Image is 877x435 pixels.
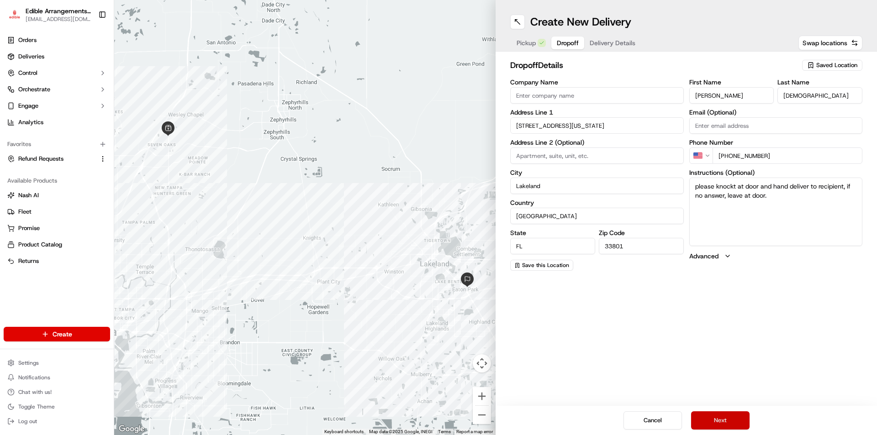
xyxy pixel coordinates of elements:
button: Zoom out [473,406,491,424]
input: Enter state [510,238,595,254]
button: Save this Location [510,260,573,271]
span: • [76,166,79,173]
a: Returns [7,257,106,265]
input: Enter phone number [713,147,863,164]
button: Engage [4,99,110,113]
label: Email (Optional) [689,109,863,115]
label: Company Name [510,79,684,85]
button: Create [4,327,110,341]
a: Promise [7,224,106,232]
button: Notifications [4,371,110,384]
input: Enter first name [689,87,774,104]
a: Fleet [7,208,106,216]
span: Knowledge Base [18,204,70,213]
div: We're available if you need us! [41,96,126,104]
a: Refund Requests [7,155,95,163]
button: [EMAIL_ADDRESS][DOMAIN_NAME] [26,16,91,23]
img: 8571987876998_91fb9ceb93ad5c398215_72.jpg [19,87,36,104]
div: Favorites [4,137,110,152]
span: Settings [18,359,39,367]
label: Last Name [777,79,862,85]
button: Start new chat [155,90,166,101]
input: Apartment, suite, unit, etc. [510,147,684,164]
span: [DATE] [104,142,123,149]
img: 1736555255976-a54dd68f-1ca7-489b-9aae-adbdc363a1c4 [9,87,26,104]
a: 📗Knowledge Base [5,200,74,217]
a: 💻API Documentation [74,200,150,217]
a: Terms (opens in new tab) [438,429,451,434]
input: Got a question? Start typing here... [24,59,164,68]
button: Swap locations [798,36,862,50]
label: City [510,169,684,176]
span: Notifications [18,374,50,381]
input: Enter company name [510,87,684,104]
button: Orchestrate [4,82,110,97]
button: Saved Location [802,59,862,72]
span: Fleet [18,208,32,216]
a: Orders [4,33,110,47]
img: Asif Zaman Khan [9,157,24,172]
span: Create [53,330,72,339]
img: Wisdom Oko [9,133,24,151]
span: Refund Requests [18,155,63,163]
button: See all [142,117,166,128]
input: Enter address [510,117,684,134]
p: Welcome 👋 [9,37,166,51]
button: Control [4,66,110,80]
label: Instructions (Optional) [689,169,863,176]
h2: dropoff Details [510,59,797,72]
span: Deliveries [18,52,44,61]
div: Start new chat [41,87,150,96]
button: Nash AI [4,188,110,203]
button: Chat with us! [4,386,110,398]
a: Open this area in Google Maps (opens a new window) [116,423,147,435]
div: 💻 [77,205,85,212]
label: First Name [689,79,774,85]
button: Map camera controls [473,354,491,372]
span: Orchestrate [18,85,50,94]
img: Google [116,423,147,435]
span: Pylon [91,226,111,233]
span: Nash AI [18,191,39,199]
input: Enter email address [689,117,863,134]
span: [DATE] [81,166,100,173]
span: Returns [18,257,39,265]
a: Report a map error [456,429,493,434]
button: Zoom in [473,387,491,405]
button: Returns [4,254,110,268]
a: Deliveries [4,49,110,64]
img: Edible Arrangements - Wesley Chapel, FL [7,8,22,21]
img: Nash [9,9,27,27]
span: Toggle Theme [18,403,55,410]
button: Settings [4,356,110,369]
button: Promise [4,221,110,236]
span: Wisdom [PERSON_NAME] [28,142,97,149]
span: Analytics [18,118,43,126]
a: Nash AI [7,191,106,199]
a: Analytics [4,115,110,130]
label: State [510,230,595,236]
a: Product Catalog [7,241,106,249]
label: Address Line 2 (Optional) [510,139,684,146]
span: Delivery Details [590,38,635,47]
label: Advanced [689,252,719,261]
span: Pickup [517,38,536,47]
button: Refund Requests [4,152,110,166]
h1: Create New Delivery [530,15,631,29]
span: Save this Location [522,262,569,269]
input: Enter country [510,208,684,224]
button: Next [691,411,750,430]
span: Dropoff [557,38,579,47]
label: Country [510,199,684,206]
label: Address Line 1 [510,109,684,115]
span: Edible Arrangements - [PERSON_NAME][GEOGRAPHIC_DATA], [GEOGRAPHIC_DATA] [26,6,91,16]
label: Phone Number [689,139,863,146]
span: API Documentation [86,204,147,213]
button: Toggle Theme [4,400,110,413]
div: 📗 [9,205,16,212]
span: Saved Location [816,61,857,69]
span: Engage [18,102,38,110]
span: [PERSON_NAME] [28,166,74,173]
div: Available Products [4,173,110,188]
span: Promise [18,224,40,232]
